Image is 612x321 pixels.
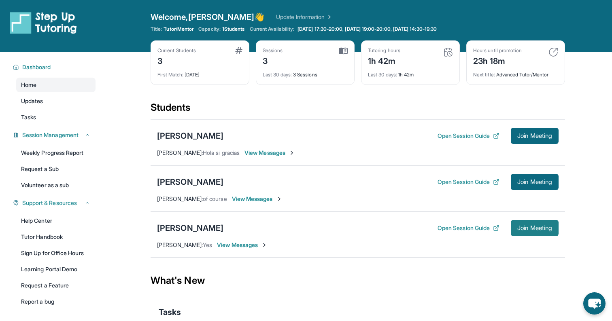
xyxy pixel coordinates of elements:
[19,199,91,207] button: Support & Resources
[16,278,96,293] a: Request a Feature
[276,13,333,21] a: Update Information
[232,195,283,203] span: View Messages
[16,230,96,244] a: Tutor Handbook
[164,26,193,32] span: Tutor/Mentor
[16,94,96,108] a: Updates
[297,26,437,32] span: [DATE] 17:30-20:00, [DATE] 19:00-20:00, [DATE] 14:30-19:30
[548,47,558,57] img: card
[157,241,203,248] span: [PERSON_NAME] :
[263,67,348,78] div: 3 Sessions
[368,54,400,67] div: 1h 42m
[473,72,495,78] span: Next title :
[159,306,181,318] span: Tasks
[16,178,96,192] a: Volunteer as a sub
[21,97,43,105] span: Updates
[511,128,559,144] button: Join Meeting
[473,47,522,54] div: Hours until promotion
[289,150,295,156] img: Chevron-Right
[157,47,196,54] div: Current Students
[517,133,552,138] span: Join Meeting
[517,180,552,184] span: Join Meeting
[276,196,283,202] img: Chevron-Right
[438,224,499,232] button: Open Session Guide
[157,67,242,78] div: [DATE]
[263,72,292,78] span: Last 30 days :
[157,130,223,141] div: [PERSON_NAME]
[203,149,240,156] span: Hola si gracias
[443,47,453,57] img: card
[151,101,565,119] div: Students
[16,294,96,309] a: Report a bug
[16,246,96,260] a: Sign Up for Office Hours
[261,242,268,248] img: Chevron-Right
[16,110,96,125] a: Tasks
[157,72,183,78] span: First Match :
[157,149,203,156] span: [PERSON_NAME] :
[473,54,522,67] div: 23h 18m
[22,199,77,207] span: Support & Resources
[16,213,96,228] a: Help Center
[368,47,400,54] div: Tutoring hours
[235,47,242,54] img: card
[151,11,265,23] span: Welcome, [PERSON_NAME] 👋
[296,26,438,32] a: [DATE] 17:30-20:00, [DATE] 19:00-20:00, [DATE] 14:30-19:30
[16,146,96,160] a: Weekly Progress Report
[157,222,223,234] div: [PERSON_NAME]
[157,54,196,67] div: 3
[517,226,552,230] span: Join Meeting
[583,292,606,315] button: chat-button
[203,195,227,202] span: of course
[325,13,333,21] img: Chevron Right
[198,26,221,32] span: Capacity:
[250,26,294,32] span: Current Availability:
[368,72,397,78] span: Last 30 days :
[151,263,565,298] div: What's New
[511,220,559,236] button: Join Meeting
[10,11,77,34] img: logo
[263,47,283,54] div: Sessions
[511,174,559,190] button: Join Meeting
[222,26,245,32] span: 1 Students
[21,113,36,121] span: Tasks
[16,78,96,92] a: Home
[151,26,162,32] span: Title:
[438,178,499,186] button: Open Session Guide
[368,67,453,78] div: 1h 42m
[16,162,96,176] a: Request a Sub
[339,47,348,55] img: card
[203,241,212,248] span: Yes
[16,262,96,277] a: Learning Portal Demo
[438,132,499,140] button: Open Session Guide
[473,67,558,78] div: Advanced Tutor/Mentor
[19,63,91,71] button: Dashboard
[19,131,91,139] button: Session Management
[157,176,223,188] div: [PERSON_NAME]
[22,63,51,71] span: Dashboard
[21,81,36,89] span: Home
[244,149,295,157] span: View Messages
[157,195,203,202] span: [PERSON_NAME] :
[217,241,268,249] span: View Messages
[22,131,79,139] span: Session Management
[263,54,283,67] div: 3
